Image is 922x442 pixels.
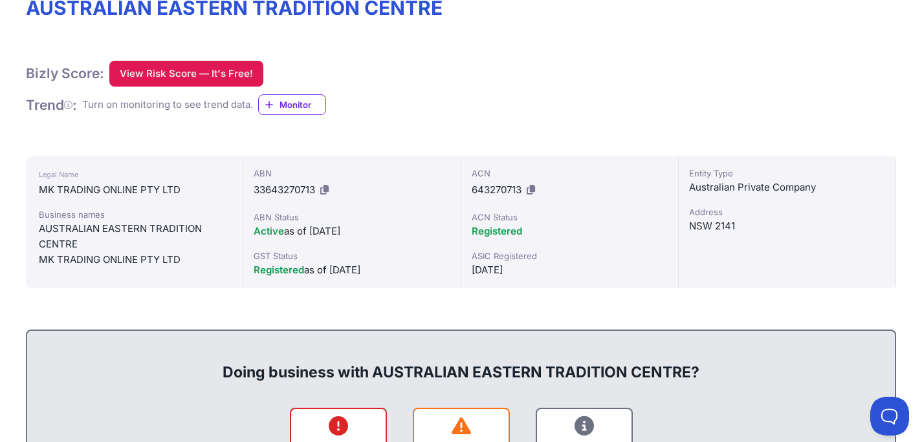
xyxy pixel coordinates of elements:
div: Entity Type [689,167,885,180]
div: AUSTRALIAN EASTERN TRADITION CENTRE [39,221,230,252]
div: as of [DATE] [254,224,450,239]
span: Active [254,225,284,237]
h1: Trend : [26,96,77,114]
span: Registered [254,264,304,276]
div: [DATE] [472,262,668,278]
span: Monitor [280,98,325,111]
div: NSW 2141 [689,218,885,234]
div: GST Status [254,249,450,262]
span: Registered [472,225,522,237]
span: 643270713 [472,184,521,196]
div: ABN [254,167,450,180]
iframe: Toggle Customer Support [870,397,909,436]
div: Business names [39,208,230,221]
div: ABN Status [254,211,450,224]
div: ACN Status [472,211,668,224]
div: as of [DATE] [254,262,450,278]
div: Doing business with AUSTRALIAN EASTERN TRADITION CENTRE? [40,341,882,383]
span: 33643270713 [254,184,315,196]
div: Turn on monitoring to see trend data. [82,98,253,112]
a: Monitor [258,94,326,115]
h1: Bizly Score: [26,65,104,82]
div: MK TRADING ONLINE PTY LTD [39,252,230,268]
div: Address [689,205,885,218]
div: ACN [472,167,668,180]
div: ASIC Registered [472,249,668,262]
div: Legal Name [39,167,230,182]
button: View Risk Score — It's Free! [109,61,263,87]
div: MK TRADING ONLINE PTY LTD [39,182,230,198]
div: Australian Private Company [689,180,885,195]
